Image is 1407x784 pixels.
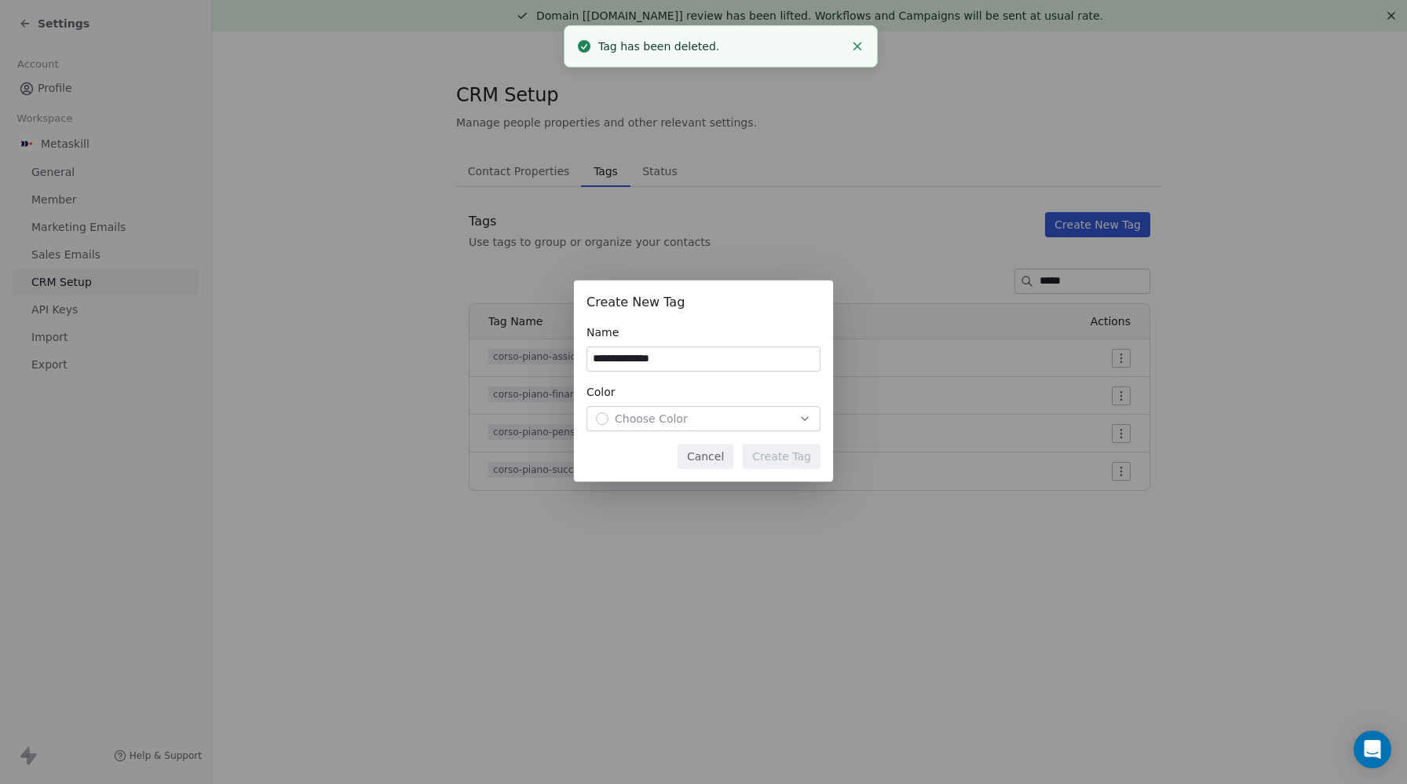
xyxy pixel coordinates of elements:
button: Close toast [847,36,868,57]
span: Choose Color [615,411,688,427]
button: Cancel [678,444,733,469]
button: Choose Color [587,406,820,431]
div: Create New Tag [587,293,820,312]
div: Color [587,384,820,400]
button: Create Tag [743,444,820,469]
div: Tag has been deleted. [598,38,844,55]
div: Name [587,324,820,340]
